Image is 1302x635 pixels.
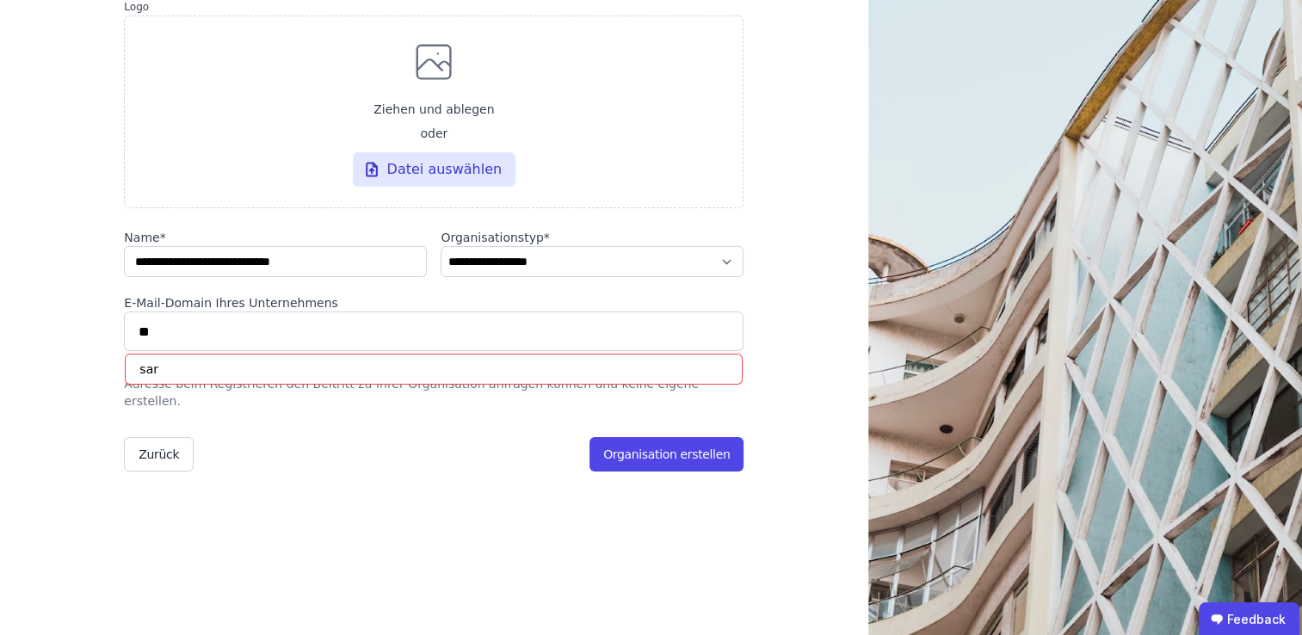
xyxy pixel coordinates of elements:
label: audits.requiredField [441,229,744,246]
button: Organisation erstellen [589,437,744,472]
div: sar [125,354,743,385]
div: E-Mail-Domain Ihres Unternehmens [124,294,744,311]
div: Geben Sie die E-Mail-Domain Ihres Unternehmens an, damit Personen mit einer passenden E-Mail-Adre... [124,351,744,410]
button: Zurück [124,437,194,472]
div: Datei auswählen [353,152,516,187]
span: oder [420,125,447,142]
span: Ziehen und ablegen [373,101,494,118]
label: audits.requiredField [124,229,427,246]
